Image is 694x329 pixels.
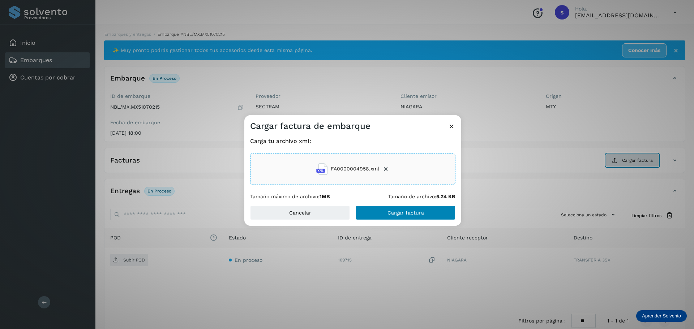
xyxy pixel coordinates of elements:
h4: Carga tu archivo xml: [250,138,455,144]
span: Cancelar [289,210,311,215]
b: 1MB [320,194,330,199]
button: Cargar factura [356,205,455,220]
h3: Cargar factura de embarque [250,121,370,131]
span: FA0000004958.xml [331,165,379,173]
p: Aprender Solvento [642,313,681,319]
p: Tamaño de archivo: [388,194,455,200]
button: Cancelar [250,205,350,220]
span: Cargar factura [387,210,424,215]
div: Aprender Solvento [636,310,687,322]
b: 5.24 KB [436,194,455,199]
p: Tamaño máximo de archivo: [250,194,330,200]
